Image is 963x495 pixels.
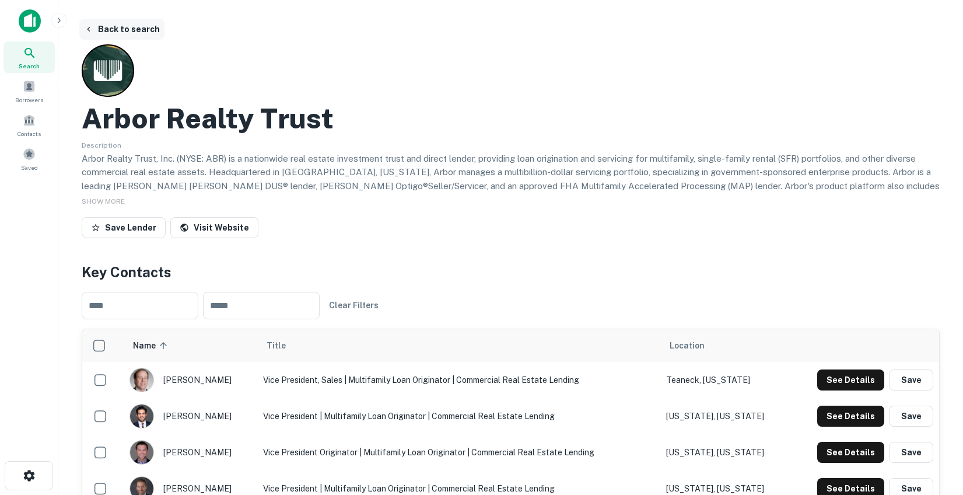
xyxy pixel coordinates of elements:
th: Location [660,329,789,362]
button: See Details [817,406,884,427]
img: capitalize-icon.png [19,9,41,33]
th: Name [124,329,257,362]
img: 1728475298511 [130,405,153,428]
td: Vice President, Sales | Multifamily Loan Originator | Commercial Real Estate Lending [257,362,660,398]
span: Borrowers [15,95,43,104]
h4: Key Contacts [82,262,940,283]
a: Borrowers [3,75,55,107]
button: Clear Filters [324,295,383,316]
p: Arbor Realty Trust, Inc. (NYSE: ABR) is a nationwide real estate investment trust and direct lend... [82,152,940,221]
div: [PERSON_NAME] [129,404,251,428]
td: Vice President Originator | Multifamily Loan Originator | Commercial Real Estate Lending [257,434,660,470]
span: Location [670,339,705,353]
div: [PERSON_NAME] [129,440,251,465]
img: 1603136202035 [130,368,153,392]
span: Search [19,61,40,71]
button: Save [889,406,933,427]
span: SHOW MORE [82,197,125,205]
a: Saved [3,143,55,175]
span: Saved [21,163,38,172]
td: [US_STATE], [US_STATE] [660,398,789,434]
span: Contacts [17,129,41,138]
span: Title [267,339,301,353]
th: Title [257,329,660,362]
button: See Details [817,442,884,463]
span: Description [82,141,121,149]
a: Contacts [3,109,55,141]
button: Save [889,369,933,391]
div: [PERSON_NAME] [129,368,251,392]
span: Name [133,339,171,353]
h2: Arbor Realty Trust [82,102,334,135]
button: Back to search [79,19,164,40]
button: See Details [817,369,884,391]
button: Save Lender [82,217,166,238]
td: [US_STATE], [US_STATE] [660,434,789,470]
td: Vice President | Multifamily Loan Originator | Commercial Real Estate Lending [257,398,660,434]
button: Save [889,442,933,463]
a: Visit Website [170,217,258,238]
a: Search [3,41,55,73]
iframe: Chat Widget [905,402,963,458]
img: 1701117023707 [130,441,153,464]
td: Teaneck, [US_STATE] [660,362,789,398]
